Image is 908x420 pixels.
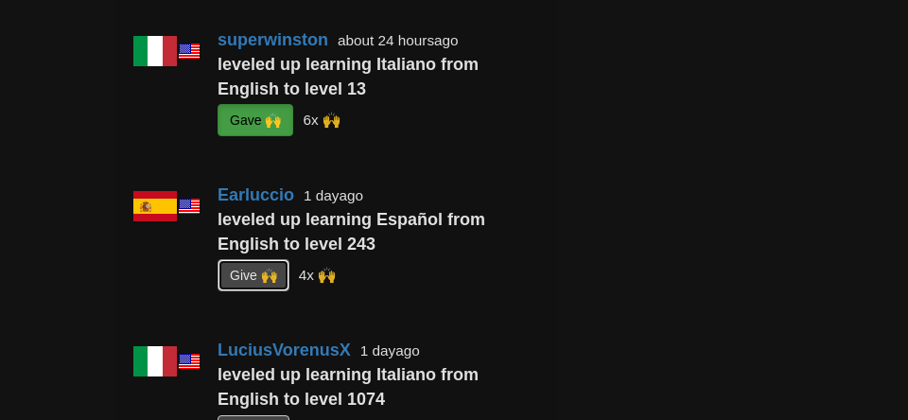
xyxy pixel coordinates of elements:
small: about 24 hours ago [338,32,459,48]
a: superwinston [218,30,328,49]
strong: leveled up learning Español from English to level 243 [218,210,485,254]
strong: leveled up learning Italiano from English to level 13 [218,55,479,98]
small: Floria7<br />19cupsofcoffee<br />GIlinggalang123<br />LuciusVorenusX<br />CharmingTigress<br />a_... [303,112,340,128]
strong: leveled up learning Italiano from English to level 1074 [218,365,479,409]
small: 19cupsofcoffee<br />LuciusVorenusX<br />Qvadratus<br />CharmingTigress [299,267,336,283]
a: LuciusVorenusX [218,341,351,359]
button: Give 🙌 [218,259,289,291]
small: 1 day ago [304,187,363,203]
button: Gave 🙌 [218,104,293,136]
a: Earluccio [218,185,294,204]
small: 1 day ago [360,342,420,359]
